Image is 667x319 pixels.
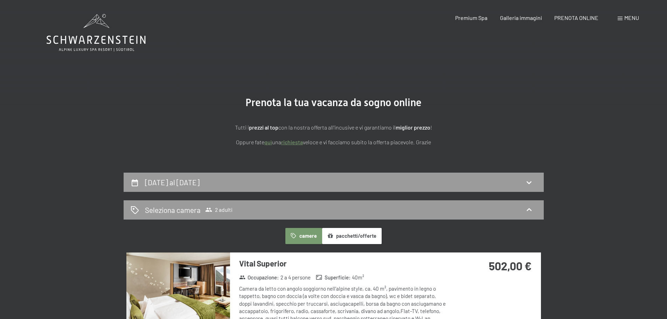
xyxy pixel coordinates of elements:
[285,228,322,244] button: camere
[280,274,311,281] span: 2 a 4 persone
[352,274,364,281] span: 40 m²
[322,228,382,244] button: pacchetti/offerte
[239,274,279,281] strong: Occupazione :
[239,258,447,269] h3: Vital Superior
[264,139,272,145] a: quì
[205,206,232,213] span: 2 adulti
[500,14,542,21] a: Galleria immagini
[145,205,201,215] h2: Seleziona camera
[159,138,509,147] p: Oppure fate una veloce e vi facciamo subito la offerta piacevole. Grazie
[281,139,303,145] a: richiesta
[245,96,422,109] span: Prenota la tua vacanza da sogno online
[554,14,598,21] a: PRENOTA ONLINE
[159,123,509,132] p: Tutti i con la nostra offerta all'incusive e vi garantiamo il !
[489,259,531,272] strong: 502,00 €
[455,14,487,21] a: Premium Spa
[396,124,430,131] strong: miglior prezzo
[145,178,200,187] h2: [DATE] al [DATE]
[316,274,350,281] strong: Superficie :
[624,14,639,21] span: Menu
[249,124,278,131] strong: prezzi al top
